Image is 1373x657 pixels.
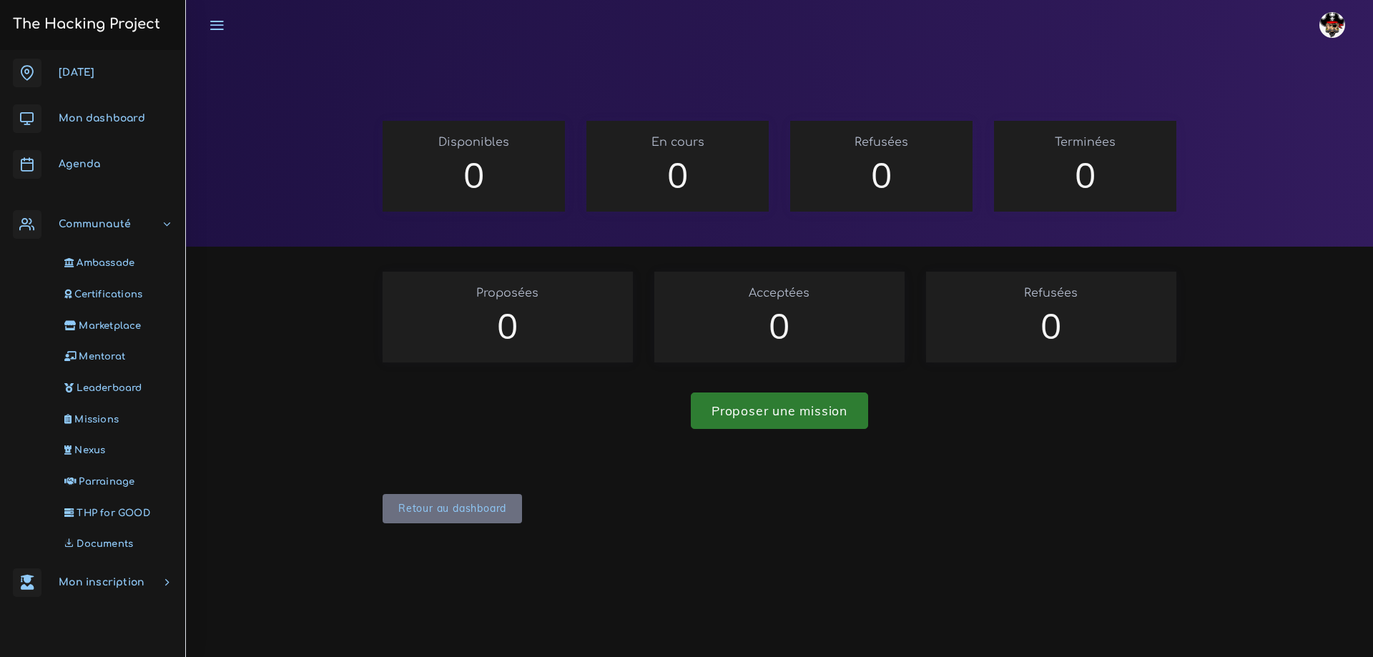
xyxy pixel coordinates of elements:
[398,305,618,347] p: 0
[398,154,550,197] p: 0
[77,538,133,549] span: Documents
[941,305,1161,347] p: 0
[59,159,100,169] span: Agenda
[59,113,145,124] span: Mon dashboard
[74,445,105,455] span: Nexus
[601,136,754,149] h5: En cours
[805,136,958,149] h5: Refusées
[59,219,131,229] span: Communauté
[79,351,125,362] span: Mentorat
[1319,12,1345,38] img: avatar
[79,476,134,487] span: Parrainage
[398,136,550,149] h5: Disponibles
[79,320,141,331] span: Marketplace
[398,287,618,300] h5: Proposées
[74,414,119,425] span: Missions
[669,305,890,347] p: 0
[59,577,144,588] span: Mon inscription
[601,154,754,197] p: 0
[691,392,868,430] a: Proposer une mission
[9,16,160,32] h3: The Hacking Project
[1009,136,1161,149] h5: Terminées
[77,508,149,518] span: THP for GOOD
[77,257,134,268] span: Ambassade
[1009,154,1161,197] p: 0
[669,287,890,300] h5: Acceptées
[805,154,958,197] p: 0
[383,494,522,523] a: Retour au dashboard
[74,289,142,300] span: Certifications
[941,287,1161,300] h5: Refusées
[59,67,94,78] span: [DATE]
[77,382,142,393] span: translation missing: fr.dashboard.community.tabs.leaderboard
